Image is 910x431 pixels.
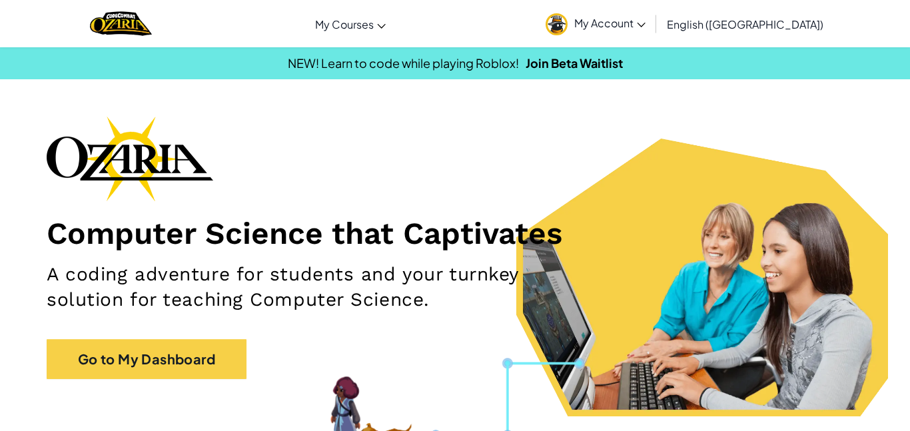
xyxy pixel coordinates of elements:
h1: Computer Science that Captivates [47,215,863,252]
a: Join Beta Waitlist [526,55,623,71]
h2: A coding adventure for students and your turnkey solution for teaching Computer Science. [47,262,594,312]
img: Home [90,10,152,37]
img: avatar [546,13,568,35]
a: Ozaria by CodeCombat logo [90,10,152,37]
img: Ozaria branding logo [47,116,213,201]
span: English ([GEOGRAPHIC_DATA]) [667,17,823,31]
a: My Account [539,3,652,45]
span: My Account [574,16,646,30]
a: My Courses [308,6,392,42]
a: Go to My Dashboard [47,339,246,379]
span: My Courses [315,17,374,31]
span: NEW! Learn to code while playing Roblox! [288,55,519,71]
a: English ([GEOGRAPHIC_DATA]) [660,6,830,42]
